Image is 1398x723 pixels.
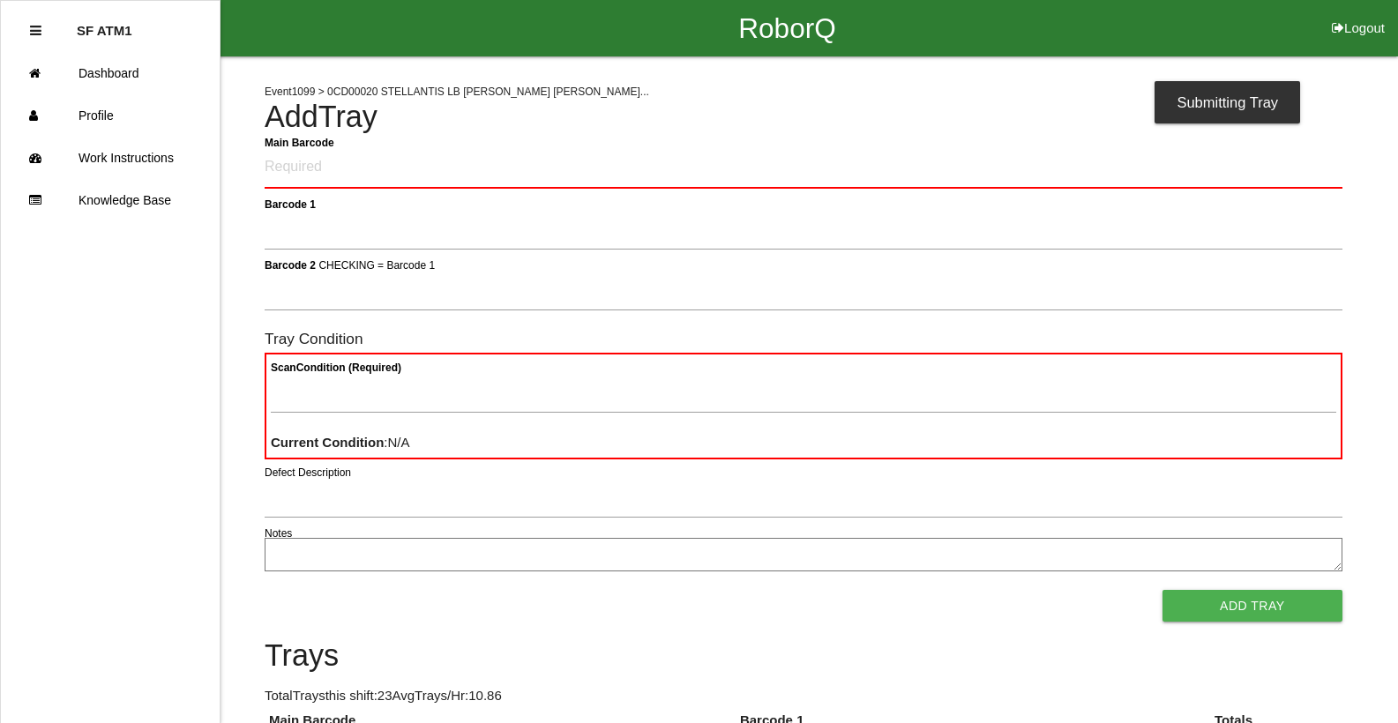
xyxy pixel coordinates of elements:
input: Required [265,147,1342,189]
h4: Add Tray [265,101,1342,134]
b: Scan Condition (Required) [271,361,401,374]
b: Current Condition [271,435,384,450]
a: Dashboard [1,52,220,94]
span: Event 1099 > 0CD00020 STELLANTIS LB [PERSON_NAME] [PERSON_NAME]... [265,86,649,98]
a: Profile [1,94,220,137]
a: Work Instructions [1,137,220,179]
span: : N/A [271,435,410,450]
button: Add Tray [1163,590,1342,622]
label: Notes [265,525,292,541]
a: Knowledge Base [1,179,220,221]
p: Total Trays this shift: 23 Avg Trays /Hr: 10.86 [265,686,1342,706]
h6: Tray Condition [265,331,1342,347]
div: Submitting Tray [1155,81,1300,123]
b: Main Barcode [265,136,334,148]
b: Barcode 2 [265,258,316,271]
b: Barcode 1 [265,198,316,210]
label: Defect Description [265,465,351,481]
span: CHECKING = Barcode 1 [318,258,435,271]
div: Close [30,10,41,52]
h4: Trays [265,639,1342,673]
p: SF ATM1 [77,10,132,38]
